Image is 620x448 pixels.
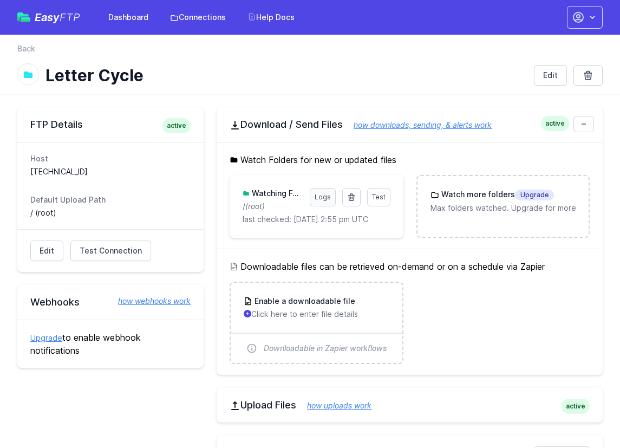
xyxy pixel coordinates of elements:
[80,245,142,256] span: Test Connection
[534,65,567,86] a: Edit
[30,296,191,309] h2: Webhooks
[243,214,390,225] p: last checked: [DATE] 2:55 pm UTC
[241,8,301,27] a: Help Docs
[439,189,554,200] h3: Watch more folders
[231,283,402,363] a: Enable a downloadable file Click here to enter file details Downloadable in Zapier workflows
[367,188,390,206] a: Test
[45,66,525,85] h1: Letter Cycle
[30,166,191,177] dd: [TECHNICAL_ID]
[541,116,569,131] span: active
[515,190,554,200] span: Upgrade
[30,241,63,261] a: Edit
[250,188,303,199] h3: Watching Folder:
[245,202,265,211] i: (root)
[230,118,590,131] h2: Download / Send Files
[343,120,492,129] a: how downloads, sending, & alerts work
[17,320,204,368] div: to enable webhook notifications
[310,188,336,206] a: Logs
[30,118,191,131] h2: FTP Details
[17,43,35,54] a: Back
[60,11,80,24] span: FTP
[230,260,590,273] h5: Downloadable files can be retrieved on-demand or on a schedule via Zapier
[230,399,590,412] h2: Upload Files
[372,193,386,201] span: Test
[17,43,603,61] nav: Breadcrumb
[30,194,191,205] dt: Default Upload Path
[17,12,80,23] a: EasyFTP
[417,176,589,226] a: Watch more foldersUpgrade Max folders watched. Upgrade for more.
[17,12,30,22] img: easyftp_logo.png
[562,399,590,414] span: active
[70,241,151,261] a: Test Connection
[30,333,62,342] a: Upgrade
[230,153,590,166] h5: Watch Folders for new or updated files
[107,296,191,307] a: how webhooks work
[30,153,191,164] dt: Host
[35,12,80,23] span: Easy
[243,201,303,212] p: /
[296,401,371,410] a: how uploads work
[252,296,355,307] h3: Enable a downloadable file
[30,207,191,218] dd: / (root)
[164,8,232,27] a: Connections
[566,394,607,435] iframe: Drift Widget Chat Controller
[264,343,387,354] span: Downloadable in Zapier workflows
[102,8,155,27] a: Dashboard
[162,118,191,133] span: active
[430,203,576,213] p: Max folders watched. Upgrade for more.
[244,309,389,320] p: Click here to enter file details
